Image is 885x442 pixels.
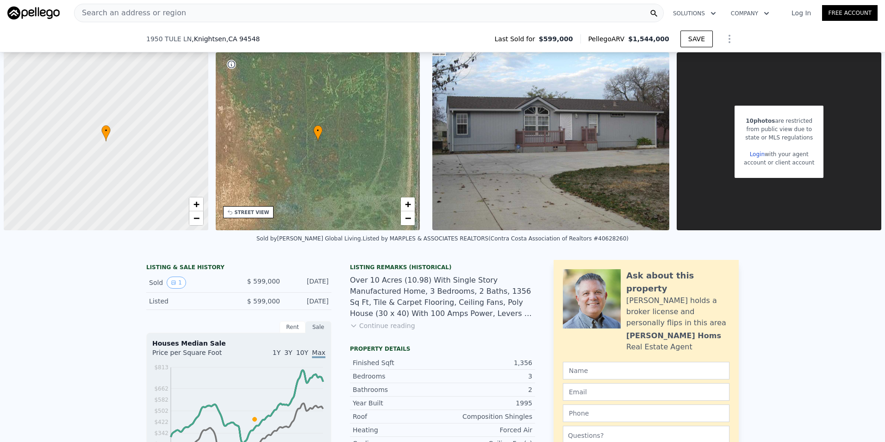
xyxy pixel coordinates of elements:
[353,385,442,394] div: Bathrooms
[442,385,532,394] div: 2
[226,35,260,43] span: , CA 94548
[154,364,168,371] tspan: $813
[189,197,203,211] a: Zoom in
[750,151,765,158] a: Login
[350,264,535,271] div: Listing Remarks (Historical)
[495,34,539,44] span: Last Sold for
[149,297,231,306] div: Listed
[405,212,411,224] span: −
[780,8,822,18] a: Log In
[273,349,280,356] span: 1Y
[744,158,814,167] div: account or client account
[353,412,442,421] div: Roof
[284,349,292,356] span: 3Y
[280,321,305,333] div: Rent
[146,264,331,273] div: LISTING & SALE HISTORY
[666,5,723,22] button: Solutions
[193,212,199,224] span: −
[189,211,203,225] a: Zoom out
[744,125,814,133] div: from public view due to
[563,404,729,422] input: Phone
[442,398,532,408] div: 1995
[247,297,280,305] span: $ 599,000
[152,339,325,348] div: Houses Median Sale
[154,430,168,436] tspan: $342
[192,34,260,44] span: , Knightsen
[442,372,532,381] div: 3
[101,126,111,135] span: •
[746,118,775,124] span: 10 photos
[628,35,669,43] span: $1,544,000
[312,349,325,358] span: Max
[101,125,111,141] div: •
[720,30,739,48] button: Show Options
[350,345,535,353] div: Property details
[744,133,814,142] div: state or MLS regulations
[350,321,415,330] button: Continue reading
[539,34,573,44] span: $599,000
[247,278,280,285] span: $ 599,000
[362,235,629,242] div: Listed by MARPLES & ASSOCIATES REALTORS (Contra Costa Association of Realtors #40628260)
[146,34,192,44] span: 1950 TULE LN
[563,383,729,401] input: Email
[405,198,411,210] span: +
[256,235,363,242] div: Sold by [PERSON_NAME] Global Living .
[765,151,809,158] span: with your agent
[305,321,331,333] div: Sale
[432,52,669,230] img: Sale: 165630949 Parcel: 127583321
[193,198,199,210] span: +
[7,6,60,19] img: Pellego
[626,341,692,353] div: Real Estate Agent
[626,330,721,341] div: [PERSON_NAME] Homs
[350,275,535,319] div: Over 10 Acres (10.98) With Single Story Manufactured Home, 3 Bedrooms, 2 Baths, 1356 Sq Ft, Tile ...
[75,7,186,19] span: Search an address or region
[588,34,629,44] span: Pellego ARV
[442,412,532,421] div: Composition Shingles
[353,425,442,435] div: Heating
[154,385,168,392] tspan: $662
[287,297,329,306] div: [DATE]
[353,372,442,381] div: Bedrooms
[680,31,713,47] button: SAVE
[154,408,168,414] tspan: $502
[353,358,442,367] div: Finished Sqft
[442,358,532,367] div: 1,356
[154,397,168,403] tspan: $582
[167,277,186,289] button: View historical data
[563,362,729,379] input: Name
[154,419,168,425] tspan: $422
[313,125,323,141] div: •
[235,209,269,216] div: STREET VIEW
[626,295,729,328] div: [PERSON_NAME] holds a broker license and personally flips in this area
[744,117,814,125] div: are restricted
[296,349,308,356] span: 10Y
[401,197,415,211] a: Zoom in
[723,5,777,22] button: Company
[442,425,532,435] div: Forced Air
[313,126,323,135] span: •
[287,277,329,289] div: [DATE]
[626,269,729,295] div: Ask about this property
[149,277,231,289] div: Sold
[152,348,239,363] div: Price per Square Foot
[353,398,442,408] div: Year Built
[822,5,878,21] a: Free Account
[401,211,415,225] a: Zoom out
